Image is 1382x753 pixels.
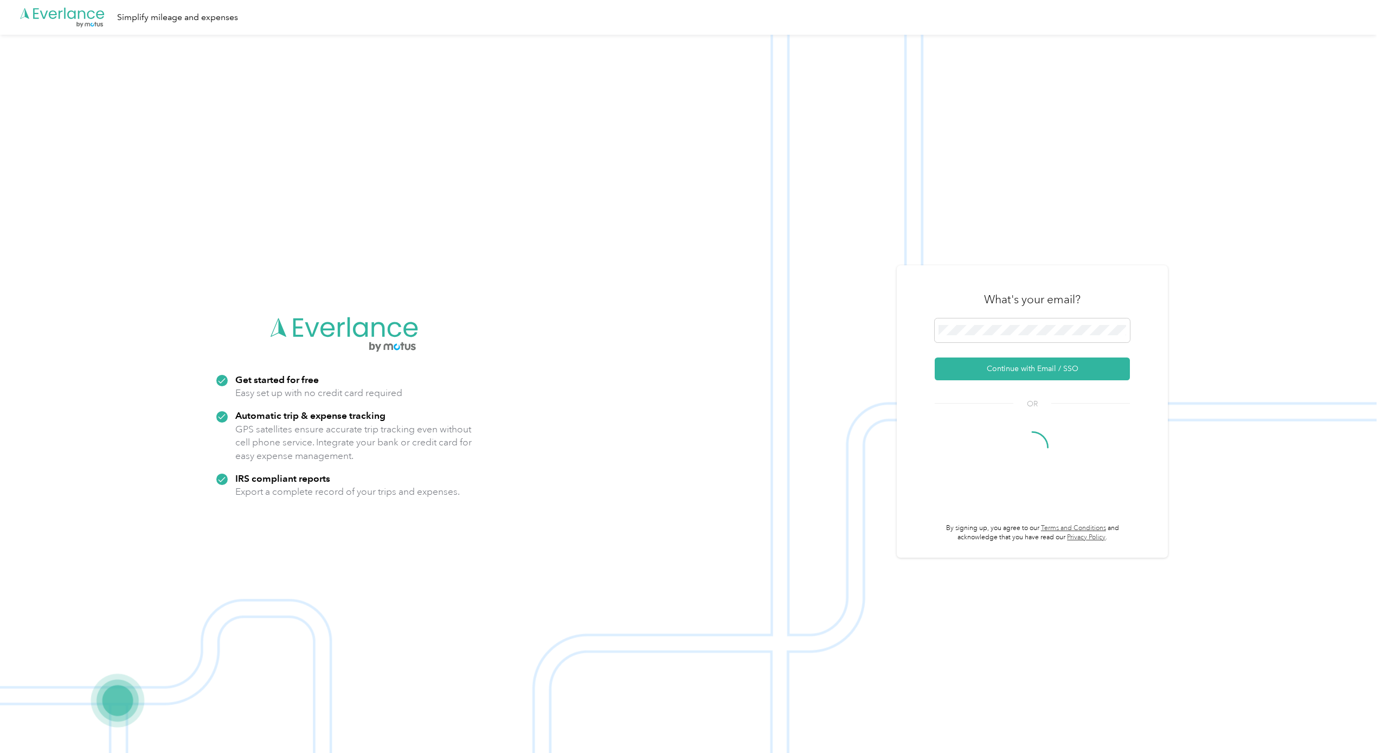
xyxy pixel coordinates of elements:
[1013,398,1051,410] span: OR
[235,485,460,499] p: Export a complete record of your trips and expenses.
[235,374,319,385] strong: Get started for free
[235,423,472,463] p: GPS satellites ensure accurate trip tracking even without cell phone service. Integrate your bank...
[235,473,330,484] strong: IRS compliant reports
[984,292,1081,307] h3: What's your email?
[235,386,402,400] p: Easy set up with no credit card required
[935,358,1130,380] button: Continue with Email / SSO
[1067,533,1105,541] a: Privacy Policy
[117,11,238,24] div: Simplify mileage and expenses
[1041,524,1106,532] a: Terms and Conditions
[935,524,1130,543] p: By signing up, you agree to our and acknowledge that you have read our .
[235,410,385,421] strong: Automatic trip & expense tracking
